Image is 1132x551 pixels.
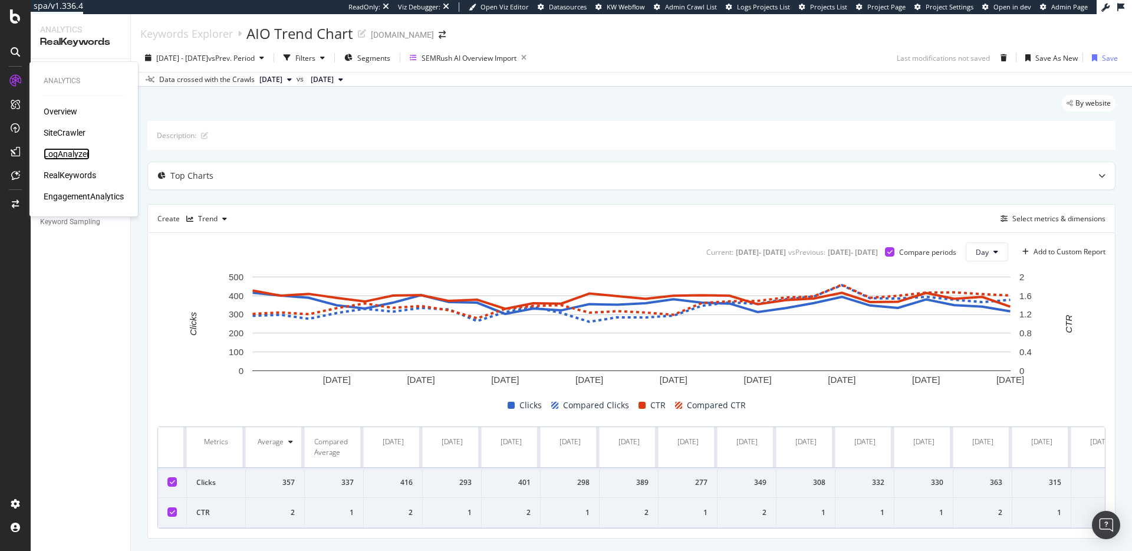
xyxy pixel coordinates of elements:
text: 100 [229,347,243,357]
a: RealKeywords [44,169,96,181]
text: 0.4 [1019,347,1032,357]
div: 1 [904,507,943,518]
text: CTR [1064,315,1074,333]
div: 401 [491,477,531,488]
div: Compared Average [314,437,354,458]
span: Open Viz Editor [481,2,529,11]
span: Open in dev [993,2,1031,11]
text: Clicks [188,312,198,336]
div: Data crossed with the Crawls [159,74,255,85]
button: [DATE] [255,73,297,87]
div: 416 [373,477,413,488]
div: 330 [904,477,943,488]
text: [DATE] [744,375,772,385]
div: EngagementAnalytics [44,191,124,202]
div: Average [258,437,284,447]
div: [DATE] [854,437,876,447]
button: SEMRush AI Overview Import [405,48,531,67]
span: CTR [650,398,666,412]
text: 0 [239,366,243,376]
span: Admin Crawl List [665,2,717,11]
a: Project Settings [914,2,973,12]
div: Keyword Sampling [40,216,100,228]
div: [DATE] [736,437,758,447]
a: LogAnalyzer [44,148,90,160]
div: [DATE] - [DATE] [828,247,878,257]
span: KW Webflow [607,2,645,11]
a: Open in dev [982,2,1031,12]
span: 2025 Aug. 11th [259,74,282,85]
div: legacy label [1062,95,1115,111]
div: Filters [295,53,315,63]
div: RealKeywords [40,35,121,49]
button: [DATE] [306,73,348,87]
text: [DATE] [491,375,519,385]
div: SiteCrawler [44,127,85,139]
span: Day [976,247,989,257]
a: Projects List [799,2,847,12]
div: 277 [668,477,707,488]
text: 200 [229,329,243,339]
div: 403 [1081,477,1120,488]
span: [DATE] - [DATE] [156,53,208,63]
text: [DATE] [323,375,351,385]
span: vs [297,74,306,84]
div: 315 [1022,477,1061,488]
a: Overview [44,106,77,117]
text: 1.2 [1019,310,1032,320]
div: [DATE] [442,437,463,447]
div: Save As New [1035,53,1078,63]
div: 337 [314,477,354,488]
div: Open Intercom Messenger [1092,511,1120,539]
div: vs Previous : [788,247,825,257]
a: Logs Projects List [726,2,790,12]
div: 332 [845,477,884,488]
text: 500 [229,272,243,282]
text: [DATE] [828,375,855,385]
div: [DOMAIN_NAME] [371,29,434,41]
div: [DATE] [795,437,817,447]
span: Project Page [867,2,906,11]
a: Admin Crawl List [654,2,717,12]
div: [DATE] [972,437,993,447]
div: [DATE] [560,437,581,447]
a: Keywords Explorer [140,27,233,40]
div: 2 [727,507,766,518]
td: CTR [187,498,246,528]
span: Project Settings [926,2,973,11]
div: Compare periods [899,247,956,257]
div: 293 [432,477,472,488]
div: [DATE] [913,437,934,447]
button: Segments [340,48,395,67]
button: [DATE] - [DATE]vsPrev. Period [140,48,269,67]
span: Datasources [549,2,587,11]
text: 300 [229,310,243,320]
text: [DATE] [575,375,603,385]
div: 298 [550,477,590,488]
button: Select metrics & dimensions [996,212,1105,226]
div: 1 [845,507,884,518]
td: Clicks [187,468,246,498]
div: 1 [550,507,590,518]
div: Last modifications not saved [897,53,990,63]
div: 2 [255,507,295,518]
a: Open Viz Editor [469,2,529,12]
div: 1 [668,507,707,518]
div: 2 [491,507,531,518]
button: Save [1087,48,1118,67]
span: By website [1075,100,1111,107]
div: 1 [1022,507,1061,518]
div: Create [157,209,232,228]
div: 363 [963,477,1002,488]
div: SEMRush AI Overview Import [422,53,516,63]
text: [DATE] [912,375,940,385]
span: Admin Page [1051,2,1088,11]
div: 357 [255,477,295,488]
div: 2 [609,507,649,518]
div: Select metrics & dimensions [1012,214,1105,224]
div: 2 [1081,507,1120,518]
span: Projects List [810,2,847,11]
div: 349 [727,477,766,488]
